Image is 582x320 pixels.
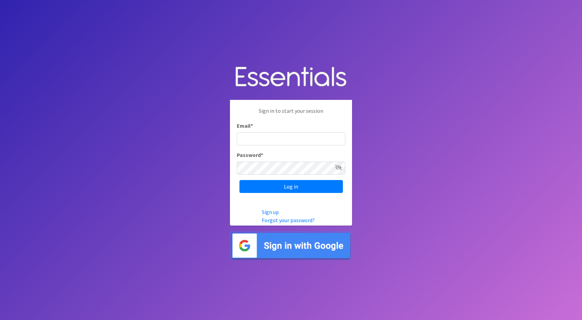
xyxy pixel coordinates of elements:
a: Forgot your password? [262,217,315,224]
img: Sign in with Google [230,231,352,261]
abbr: required [251,122,253,129]
a: Sign up [262,209,279,215]
label: Email [237,122,253,130]
label: Password [237,151,263,159]
input: Log in [239,180,343,193]
p: Sign in to start your session [237,107,345,122]
img: Human Essentials [230,60,352,95]
abbr: required [261,152,263,158]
